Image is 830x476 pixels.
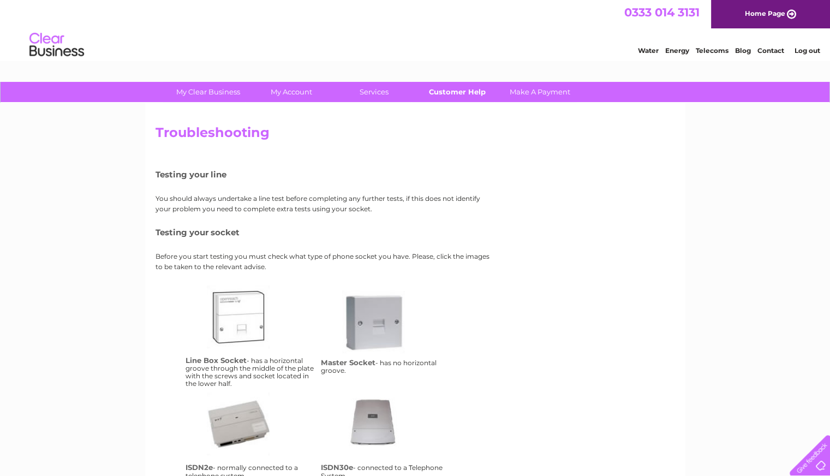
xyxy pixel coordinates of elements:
a: My Clear Business [163,82,253,102]
a: Telecoms [696,46,729,55]
h2: Troubleshooting [156,125,675,146]
h4: ISDN30e [321,463,353,472]
h5: Testing your line [156,170,494,179]
h5: Testing your socket [156,228,494,237]
a: 0333 014 3131 [624,5,700,19]
a: Customer Help [412,82,502,102]
div: Clear Business is a trading name of Verastar Limited (registered in [GEOGRAPHIC_DATA] No. 3667643... [158,6,673,53]
a: Contact [757,46,784,55]
td: - has no horizontal groove. [318,283,453,390]
a: My Account [246,82,336,102]
h4: Line Box Socket [186,356,247,365]
h4: ISDN2e [186,463,213,472]
a: Water [638,46,659,55]
a: Services [329,82,419,102]
a: lbs [207,285,294,373]
p: You should always undertake a line test before completing any further tests, if this does not ide... [156,193,494,214]
h4: Master Socket [321,358,375,367]
p: Before you start testing you must check what type of phone socket you have. Please, click the ima... [156,251,494,272]
a: Energy [665,46,689,55]
a: Blog [735,46,751,55]
img: logo.png [29,28,85,62]
a: ms [342,290,429,378]
a: Make A Payment [495,82,585,102]
a: Log out [794,46,820,55]
td: - has a horizontal groove through the middle of the plate with the screws and socket located in t... [183,283,318,390]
